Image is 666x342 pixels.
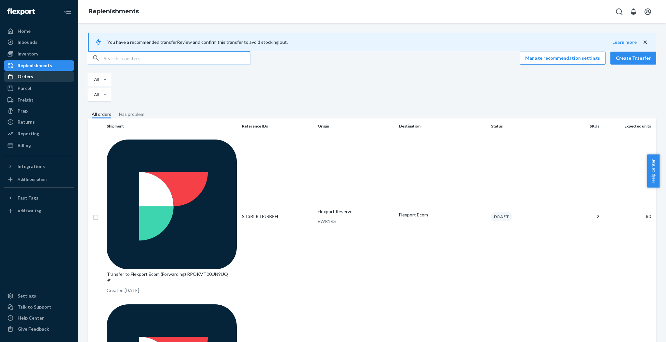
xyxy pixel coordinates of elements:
span: You have a recommended transfer [107,39,177,45]
button: close [642,39,648,46]
p: Transfer to Flexport Ecom (Forwarding) RPOKVT00UN9UQ [107,271,237,284]
td: 80 [602,134,656,299]
div: Settings [18,293,36,299]
div: Prep [18,108,28,114]
button: Open account menu [641,5,654,18]
a: Parcel [4,83,74,93]
a: Reporting [4,128,74,139]
th: Status [488,118,564,134]
div: Give Feedback [18,326,49,332]
button: Open notifications [627,5,640,18]
div: Home [18,28,31,34]
div: Inventory [18,51,38,57]
p: Flexport Ecom [399,212,486,218]
a: Inventory [4,49,74,59]
a: Billing [4,140,74,151]
button: Open Search Box [613,5,626,18]
button: Help Center [647,154,659,188]
a: Prep [4,106,74,116]
a: Talk to Support [4,302,74,312]
div: Add Integration [18,177,47,182]
button: Learn more [612,39,637,45]
button: Integrations [4,161,74,172]
a: Settings [4,291,74,301]
button: Give Feedback [4,324,74,334]
div: All orders [92,111,111,118]
a: Help Center [4,313,74,323]
th: SKUs [564,118,602,134]
div: All statuses [94,76,102,83]
div: Reporting [18,130,39,137]
div: Freight [18,97,33,103]
button: Create Transfer [610,52,656,65]
button: Fast Tags [4,193,74,203]
div: Has problem [119,111,144,117]
div: Fast Tags [18,195,38,201]
a: Add Fast Tag [4,206,74,216]
a: Home [4,26,74,36]
div: Replenishments [18,62,52,69]
div: Returns [18,119,35,125]
a: Orders [4,71,74,82]
p: Created [DATE] [107,287,237,294]
th: Shipment [104,118,239,134]
div: All Destinations [94,92,102,98]
th: Expected units [602,118,656,134]
a: Add Integration [4,174,74,185]
div: Integrations [18,163,45,170]
div: Talk to Support [18,304,51,310]
input: All Destinations [93,92,94,98]
div: Inbounds [18,39,37,45]
th: Reference IDs [239,118,315,134]
span: Review and confirm this transfer to avoid stocking out. [177,39,288,45]
td: 2 [564,134,602,299]
div: Draft [491,212,512,221]
a: Replenishments [4,60,74,71]
div: Help Center [18,315,44,321]
div: Add Fast Tag [18,208,41,214]
button: Close Navigation [61,5,74,18]
div: Billing [18,142,31,149]
ol: breadcrumbs [83,2,144,21]
a: Replenishments [88,8,139,15]
div: Parcel [18,85,31,92]
input: Search Transfers [104,52,250,65]
a: Returns [4,117,74,127]
p: EWR1RS [318,218,394,225]
img: Flexport logo [7,8,35,15]
input: All statuses [93,76,94,83]
button: Manage recommendation settings [520,52,606,65]
a: Freight [4,95,74,105]
th: Origin [315,118,396,134]
td: ST3BLRTPJRBEH [239,134,315,299]
th: Destination [396,118,488,134]
a: Inbounds [4,37,74,47]
div: Orders [18,73,33,80]
p: Flexport Reserve [318,208,394,215]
